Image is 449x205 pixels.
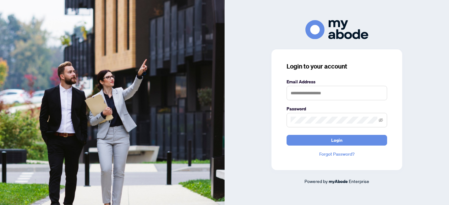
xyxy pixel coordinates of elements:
[304,178,328,184] span: Powered by
[331,135,342,145] span: Login
[329,178,348,185] a: myAbode
[287,62,387,71] h3: Login to your account
[349,178,369,184] span: Enterprise
[287,151,387,158] a: Forgot Password?
[305,20,368,39] img: ma-logo
[287,78,387,85] label: Email Address
[379,118,383,122] span: eye-invisible
[287,135,387,146] button: Login
[287,105,387,112] label: Password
